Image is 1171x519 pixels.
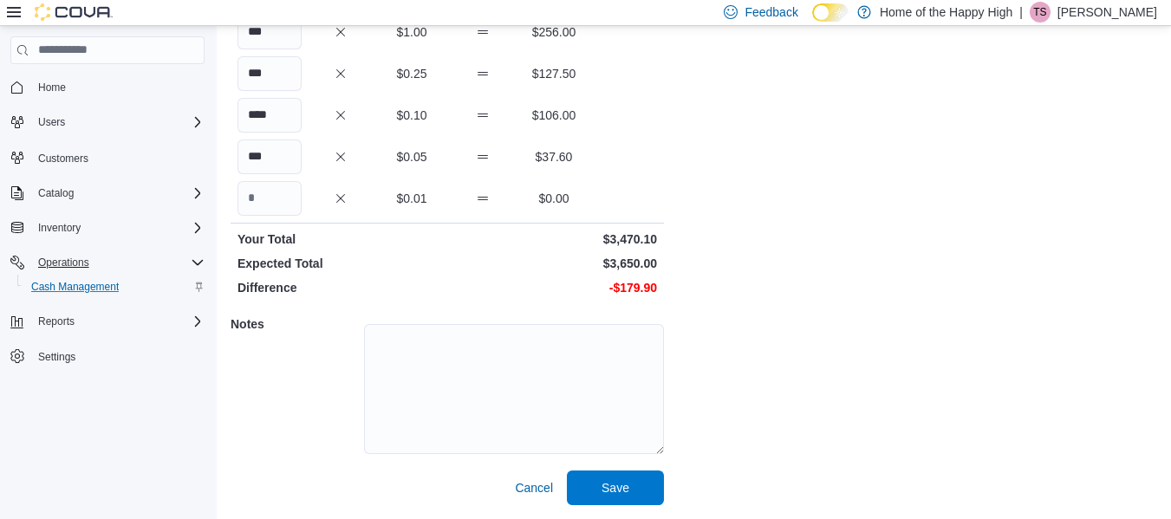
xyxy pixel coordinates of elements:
span: Operations [38,256,89,269]
p: $106.00 [522,107,586,124]
span: Cash Management [24,276,205,297]
input: Dark Mode [812,3,849,22]
span: Inventory [31,217,205,238]
p: Expected Total [237,255,444,272]
button: Operations [3,250,211,275]
span: Cash Management [31,280,119,294]
span: Users [31,112,205,133]
p: $0.10 [380,107,444,124]
button: Operations [31,252,96,273]
button: Users [3,110,211,134]
span: Home [38,81,66,94]
p: $3,470.10 [451,230,657,248]
a: Cash Management [24,276,126,297]
button: Save [567,470,664,505]
a: Home [31,77,73,98]
span: Catalog [31,183,205,204]
span: Reports [31,311,205,332]
a: Settings [31,347,82,367]
button: Users [31,112,72,133]
button: Catalog [31,183,81,204]
p: -$179.90 [451,279,657,296]
button: Customers [3,145,211,170]
span: Settings [31,346,205,367]
p: $127.50 [522,65,586,82]
button: Home [3,75,211,100]
button: Inventory [3,216,211,240]
a: Customers [31,148,95,169]
span: Save [602,479,629,496]
span: Customers [38,152,88,165]
span: TS [1033,2,1046,23]
span: Settings [38,350,75,364]
button: Catalog [3,181,211,205]
p: $0.00 [522,190,586,207]
span: Reports [38,315,75,328]
input: Quantity [237,15,302,49]
input: Quantity [237,98,302,133]
p: $3,650.00 [451,255,657,272]
nav: Complex example [10,68,205,414]
p: Your Total [237,230,444,248]
p: $0.01 [380,190,444,207]
p: | [1019,2,1023,23]
p: Difference [237,279,444,296]
p: $0.05 [380,148,444,165]
p: Home of the Happy High [880,2,1012,23]
button: Cancel [508,470,560,505]
span: Operations [31,252,205,273]
span: Feedback [745,3,797,21]
button: Reports [3,309,211,334]
span: Customers [31,146,205,168]
p: $0.25 [380,65,444,82]
button: Reports [31,311,81,332]
span: Catalog [38,186,74,200]
span: Home [31,76,205,98]
span: Dark Mode [812,22,813,23]
img: Cova [35,3,113,21]
input: Quantity [237,56,302,91]
span: Inventory [38,221,81,235]
p: [PERSON_NAME] [1057,2,1157,23]
div: Teresa Sittler [1030,2,1051,23]
input: Quantity [237,181,302,216]
p: $1.00 [380,23,444,41]
p: $37.60 [522,148,586,165]
span: Users [38,115,65,129]
p: $256.00 [522,23,586,41]
button: Cash Management [17,275,211,299]
button: Settings [3,344,211,369]
span: Cancel [515,479,553,496]
input: Quantity [237,139,302,174]
button: Inventory [31,217,88,238]
h5: Notes [231,307,361,341]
